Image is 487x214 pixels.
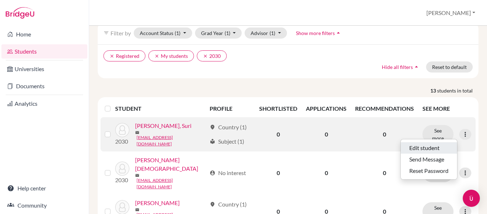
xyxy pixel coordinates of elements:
[135,208,139,212] span: mail
[210,137,244,146] div: Subject (1)
[103,30,109,36] i: filter_list
[203,54,208,59] i: clear
[255,117,302,151] td: 0
[245,28,287,39] button: Advisor(1)
[210,139,215,144] span: local_library
[210,200,247,209] div: Country (1)
[115,100,205,117] th: STUDENT
[175,30,180,36] span: (1)
[355,130,414,139] p: 0
[135,156,206,173] a: [PERSON_NAME][DEMOGRAPHIC_DATA]
[255,151,302,194] td: 0
[426,61,473,73] button: Reset to default
[154,54,159,59] i: clear
[148,50,194,61] button: clearMy students
[302,100,351,117] th: APPLICATIONS
[401,142,457,154] button: Edit student
[103,50,145,61] button: clearRegistered
[115,161,129,176] img: Cabrera, Christian
[210,201,215,207] span: location_on
[134,28,192,39] button: Account Status(1)
[137,134,206,147] a: [EMAIL_ADDRESS][DOMAIN_NAME]
[137,177,206,190] a: [EMAIL_ADDRESS][DOMAIN_NAME]
[382,64,413,70] span: Hide all filters
[401,165,457,176] button: Reset Password
[423,6,478,20] button: [PERSON_NAME]
[437,87,478,94] span: students in total
[205,100,255,117] th: PROFILE
[1,27,87,41] a: Home
[1,96,87,111] a: Analytics
[210,124,215,130] span: location_on
[225,30,230,36] span: (1)
[135,130,139,135] span: mail
[335,29,342,36] i: arrow_drop_up
[290,28,348,39] button: Show more filtersarrow_drop_up
[1,79,87,93] a: Documents
[6,7,34,19] img: Bridge-U
[135,121,191,130] a: [PERSON_NAME], Suri
[296,30,335,36] span: Show more filters
[210,123,247,131] div: Country (1)
[115,137,129,146] p: 2030
[355,169,414,177] p: 0
[401,154,457,165] button: Send Message
[351,100,418,117] th: RECOMMENDATIONS
[302,117,351,151] td: 0
[210,169,246,177] div: No interest
[135,199,180,207] a: [PERSON_NAME]
[430,87,437,94] strong: 13
[1,44,87,59] a: Students
[270,30,275,36] span: (1)
[302,151,351,194] td: 0
[255,100,302,117] th: SHORTLISTED
[422,125,453,144] button: See more
[197,50,227,61] button: clear2030
[1,198,87,213] a: Community
[115,123,129,137] img: Aguilera, Suri
[413,63,420,70] i: arrow_drop_up
[135,173,139,178] span: mail
[109,54,114,59] i: clear
[111,30,131,36] span: Filter by
[195,28,242,39] button: Grad Year(1)
[210,170,215,176] span: account_circle
[376,61,426,73] button: Hide all filtersarrow_drop_up
[1,62,87,76] a: Universities
[1,181,87,195] a: Help center
[463,190,480,207] div: Open Intercom Messenger
[418,100,476,117] th: SEE MORE
[115,176,129,184] p: 2030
